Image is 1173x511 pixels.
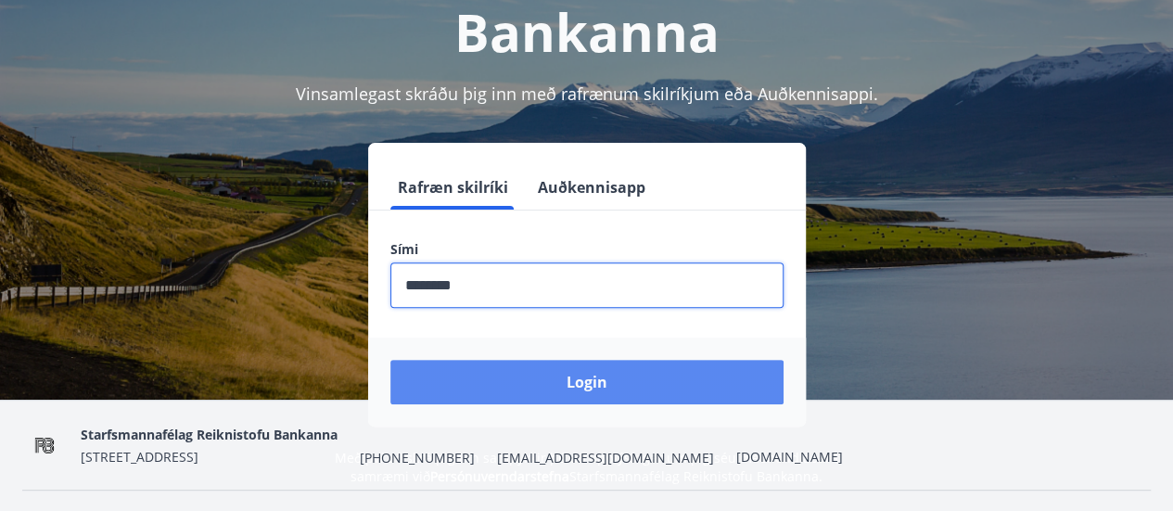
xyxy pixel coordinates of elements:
[390,360,784,404] button: Login
[360,449,475,467] span: [PHONE_NUMBER]
[530,165,653,210] button: Auðkennisapp
[81,426,338,443] span: Starfsmannafélag Reiknistofu Bankanna
[22,426,66,466] img: OV1EhlUOk1MBP6hKKUJbuONPgxBdnInkXmzMisYS.png
[390,240,784,259] label: Sími
[81,448,198,466] span: [STREET_ADDRESS]
[296,83,878,105] span: Vinsamlegast skráðu þig inn með rafrænum skilríkjum eða Auðkennisappi.
[390,165,516,210] button: Rafræn skilríki
[736,448,843,466] a: [DOMAIN_NAME]
[430,467,569,485] a: Persónuverndarstefna
[497,449,714,467] span: [EMAIL_ADDRESS][DOMAIN_NAME]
